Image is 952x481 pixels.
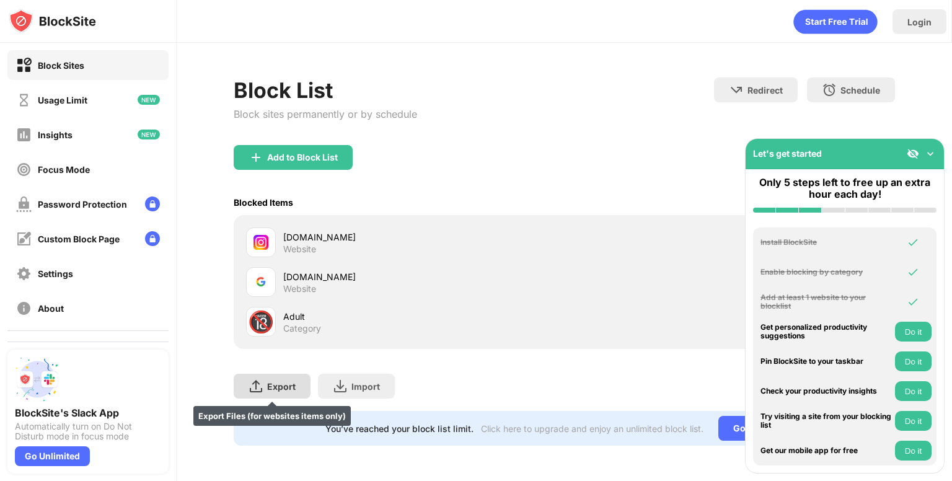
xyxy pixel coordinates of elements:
[15,421,161,441] div: Automatically turn on Do Not Disturb mode in focus mode
[253,235,268,250] img: favicons
[895,441,932,461] button: Do it
[283,283,316,294] div: Website
[15,407,161,419] div: BlockSite's Slack App
[907,236,919,249] img: omni-check.svg
[760,268,892,276] div: Enable blocking by category
[16,92,32,108] img: time-usage-off.svg
[895,381,932,401] button: Do it
[138,130,160,139] img: new-icon.svg
[16,58,32,73] img: block-on.svg
[16,162,32,177] img: focus-off.svg
[760,446,892,455] div: Get our mobile app for free
[38,60,84,71] div: Block Sites
[840,85,880,95] div: Schedule
[145,231,160,246] img: lock-menu.svg
[753,177,937,200] div: Only 5 steps left to free up an extra hour each day!
[38,199,127,210] div: Password Protection
[267,381,296,392] div: Export
[760,387,892,395] div: Check your productivity insights
[895,351,932,371] button: Do it
[283,323,321,334] div: Category
[747,85,783,95] div: Redirect
[907,266,919,278] img: omni-check.svg
[138,95,160,105] img: new-icon.svg
[760,238,892,247] div: Install BlockSite
[895,322,932,342] button: Do it
[907,17,932,27] div: Login
[16,301,32,316] img: about-off.svg
[267,152,338,162] div: Add to Block List
[351,381,380,392] div: Import
[38,164,90,175] div: Focus Mode
[907,296,919,308] img: omni-check.svg
[283,231,564,244] div: [DOMAIN_NAME]
[16,127,32,143] img: insights-off.svg
[283,244,316,255] div: Website
[16,266,32,281] img: settings-off.svg
[38,268,73,279] div: Settings
[248,309,274,335] div: 🔞
[234,77,417,103] div: Block List
[38,234,120,244] div: Custom Block Page
[793,9,878,34] div: animation
[15,446,90,466] div: Go Unlimited
[9,9,96,33] img: logo-blocksite.svg
[718,416,803,441] div: Go Unlimited
[283,270,564,283] div: [DOMAIN_NAME]
[924,148,937,160] img: omni-setup-toggle.svg
[253,275,268,289] img: favicons
[38,130,73,140] div: Insights
[16,231,32,247] img: customize-block-page-off.svg
[193,406,351,426] div: Export Files (for websites items only)
[234,108,417,120] div: Block sites permanently or by schedule
[907,148,919,160] img: eye-not-visible.svg
[16,196,32,212] img: password-protection-off.svg
[895,411,932,431] button: Do it
[234,197,293,208] div: Blocked Items
[760,357,892,366] div: Pin BlockSite to your taskbar
[760,293,892,311] div: Add at least 1 website to your blocklist
[38,95,87,105] div: Usage Limit
[15,357,59,402] img: push-slack.svg
[145,196,160,211] img: lock-menu.svg
[760,323,892,341] div: Get personalized productivity suggestions
[325,423,474,434] div: You’ve reached your block list limit.
[481,423,703,434] div: Click here to upgrade and enjoy an unlimited block list.
[760,412,892,430] div: Try visiting a site from your blocking list
[38,303,64,314] div: About
[753,148,822,159] div: Let's get started
[283,310,564,323] div: Adult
